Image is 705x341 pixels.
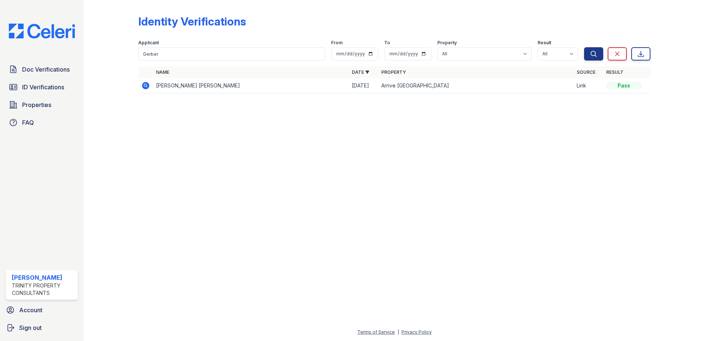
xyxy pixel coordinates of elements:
[606,82,642,89] div: Pass
[12,273,75,282] div: [PERSON_NAME]
[138,47,325,61] input: Search by name or phone number
[574,78,603,93] td: Link
[381,69,406,75] a: Property
[384,40,390,46] label: To
[138,40,159,46] label: Applicant
[22,83,64,92] span: ID Verifications
[3,24,81,38] img: CE_Logo_Blue-a8612792a0a2168367f1c8372b55b34899dd931a85d93a1a3d3e32e68fde9ad4.png
[378,78,574,93] td: Arrive [GEOGRAPHIC_DATA]
[19,306,42,314] span: Account
[3,320,81,335] a: Sign out
[538,40,551,46] label: Result
[397,329,399,335] div: |
[156,69,169,75] a: Name
[22,100,51,109] span: Properties
[138,15,246,28] div: Identity Verifications
[12,282,75,297] div: Trinity Property Consultants
[6,62,78,77] a: Doc Verifications
[19,323,42,332] span: Sign out
[357,329,395,335] a: Terms of Service
[331,40,343,46] label: From
[349,78,378,93] td: [DATE]
[22,118,34,127] span: FAQ
[153,78,349,93] td: [PERSON_NAME] [PERSON_NAME]
[402,329,432,335] a: Privacy Policy
[6,97,78,112] a: Properties
[577,69,595,75] a: Source
[352,69,369,75] a: Date ▼
[606,69,624,75] a: Result
[6,80,78,94] a: ID Verifications
[437,40,457,46] label: Property
[3,303,81,317] a: Account
[22,65,70,74] span: Doc Verifications
[6,115,78,130] a: FAQ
